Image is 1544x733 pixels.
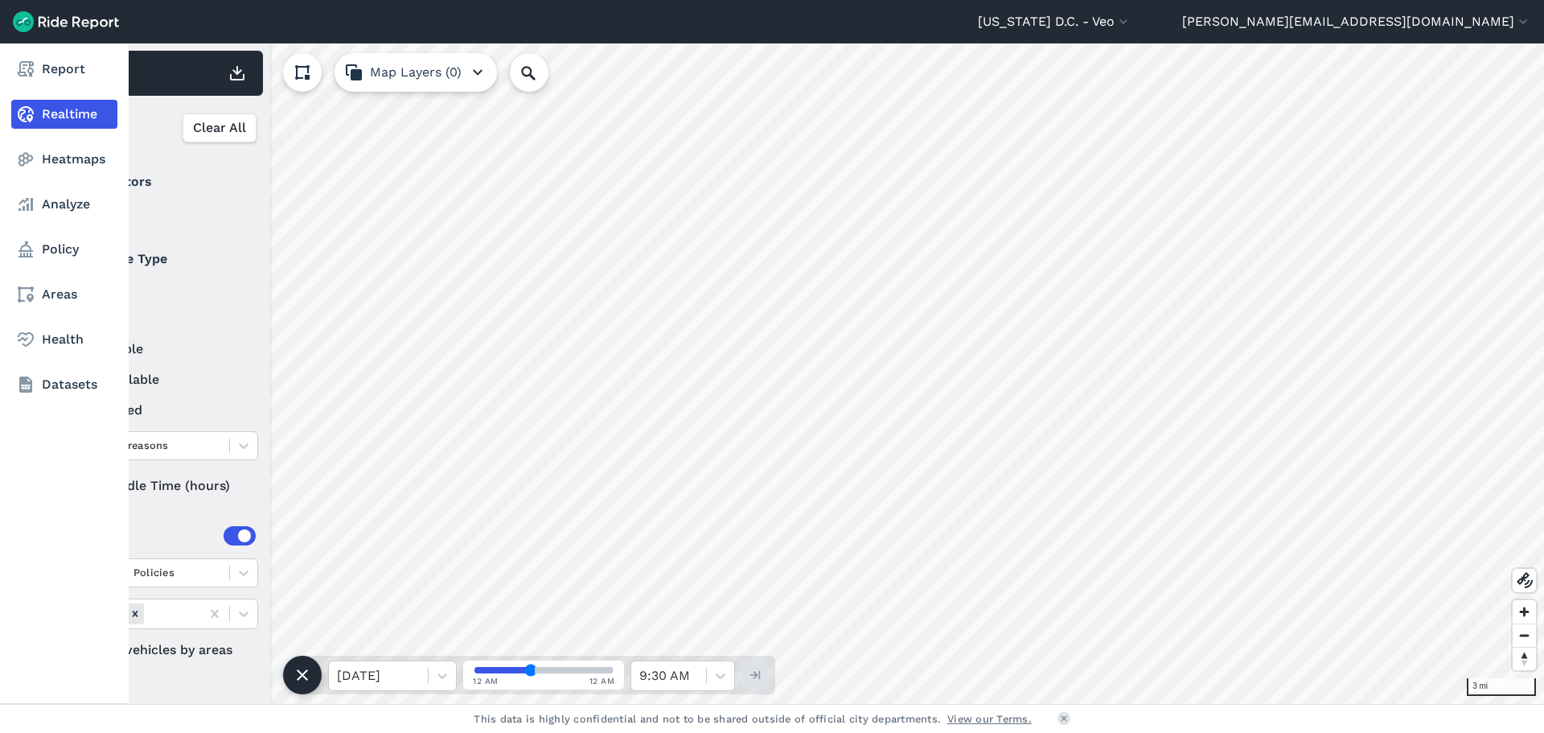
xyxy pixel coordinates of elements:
summary: Vehicle Type [65,237,256,282]
a: View our Terms. [947,711,1032,727]
canvas: Map [51,43,1544,704]
label: unavailable [65,370,258,389]
span: 12 AM [473,675,499,687]
a: Realtime [11,100,117,129]
summary: Operators [65,159,256,204]
label: reserved [65,401,258,420]
a: Areas [11,280,117,309]
span: Clear All [193,118,246,138]
a: Datasets [11,370,117,399]
div: Remove Areas (19) [126,603,144,624]
button: Zoom in [1513,600,1536,624]
button: Zoom out [1513,624,1536,647]
img: Ride Report [13,11,119,32]
div: Filter [59,103,263,153]
summary: Status [65,294,256,340]
label: Veo [65,204,258,224]
button: Reset bearing to north [1513,647,1536,670]
a: Analyze [11,190,117,219]
div: Idle Time (hours) [65,472,258,500]
a: Health [11,325,117,354]
input: Search Location or Vehicles [510,53,574,92]
button: Map Layers (0) [335,53,497,92]
label: Filter vehicles by areas [65,640,258,660]
a: Policy [11,235,117,264]
button: [US_STATE] D.C. - Veo [978,12,1131,31]
div: 3 mi [1467,678,1536,696]
button: [PERSON_NAME][EMAIL_ADDRESS][DOMAIN_NAME] [1182,12,1531,31]
span: 12 AM [589,675,615,687]
button: Clear All [183,113,257,142]
summary: Areas [65,513,256,558]
a: Report [11,55,117,84]
label: available [65,340,258,359]
div: Areas [87,526,256,546]
a: Heatmaps [11,145,117,174]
